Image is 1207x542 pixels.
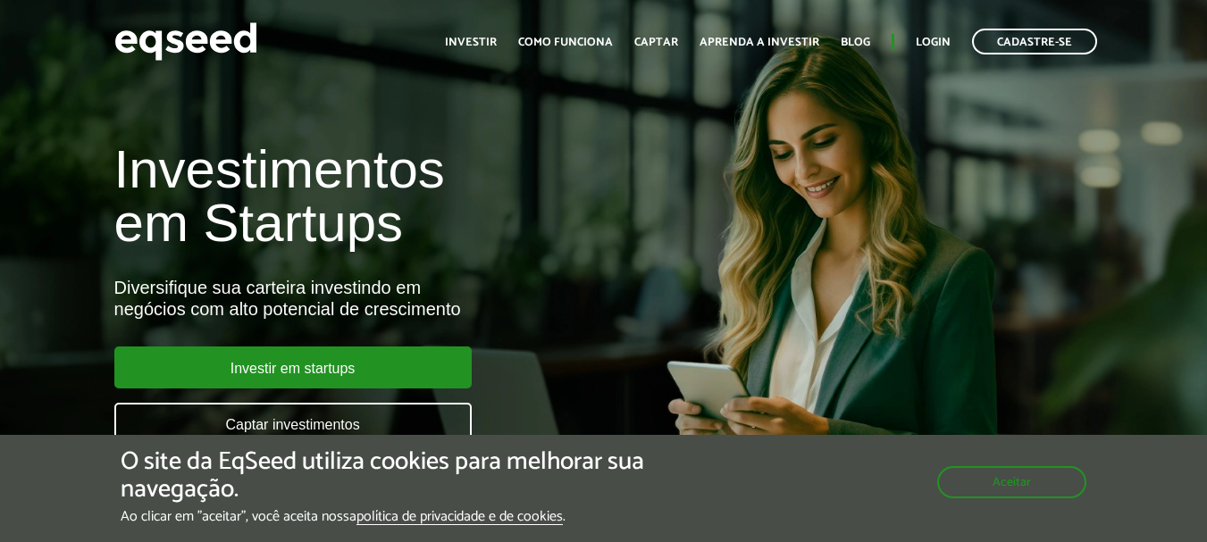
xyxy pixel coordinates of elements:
h1: Investimentos em Startups [114,143,692,250]
a: política de privacidade e de cookies [356,510,563,525]
a: Investir [445,37,497,48]
a: Login [916,37,951,48]
img: EqSeed [114,18,257,65]
div: Diversifique sua carteira investindo em negócios com alto potencial de crescimento [114,277,692,320]
p: Ao clicar em "aceitar", você aceita nossa . [121,508,700,525]
a: Blog [841,37,870,48]
a: Como funciona [518,37,613,48]
a: Cadastre-se [972,29,1097,54]
a: Captar [634,37,678,48]
a: Investir em startups [114,346,472,388]
a: Aprenda a investir [700,37,819,48]
button: Aceitar [937,466,1086,498]
h5: O site da EqSeed utiliza cookies para melhorar sua navegação. [121,448,700,504]
a: Captar investimentos [114,403,472,445]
